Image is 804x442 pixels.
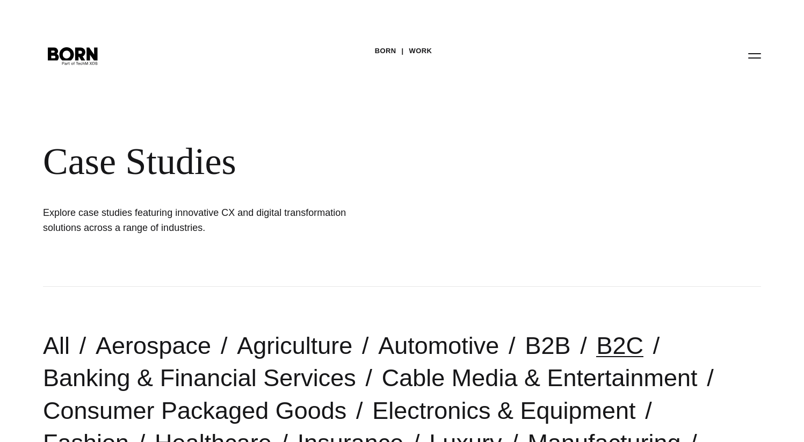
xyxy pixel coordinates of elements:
button: Open [742,44,767,67]
a: Consumer Packaged Goods [43,397,346,424]
a: B2B [525,332,570,359]
a: Electronics & Equipment [372,397,635,424]
a: Agriculture [237,332,352,359]
a: Automotive [378,332,499,359]
a: Aerospace [96,332,211,359]
a: BORN [375,43,396,59]
a: Work [409,43,432,59]
h1: Explore case studies featuring innovative CX and digital transformation solutions across a range ... [43,205,365,235]
a: Banking & Financial Services [43,364,356,392]
a: Cable Media & Entertainment [382,364,698,392]
a: All [43,332,70,359]
div: Case Studies [43,140,655,184]
a: B2C [596,332,643,359]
